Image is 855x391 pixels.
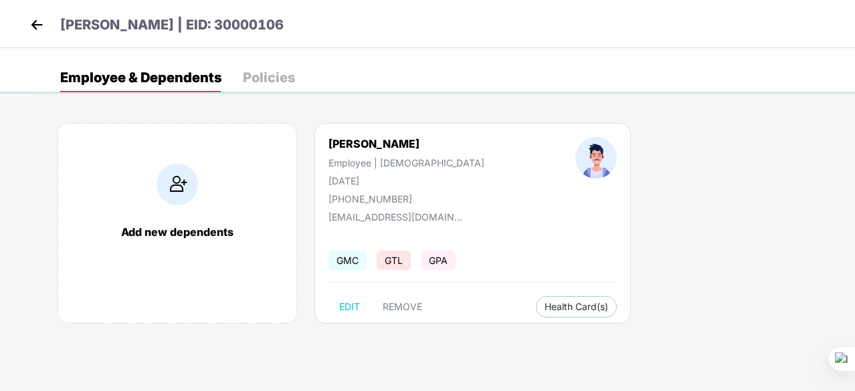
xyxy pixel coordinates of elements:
div: Employee & Dependents [60,71,221,84]
div: Policies [243,71,295,84]
span: GMC [328,251,367,270]
span: REMOVE [383,301,422,312]
span: Health Card(s) [545,303,608,310]
div: [PERSON_NAME] [328,137,484,150]
button: Health Card(s) [536,296,617,317]
p: [PERSON_NAME] | EID: 30000106 [60,15,284,35]
span: EDIT [339,301,360,312]
img: addIcon [157,164,198,205]
img: profileImage [575,137,617,178]
div: [PHONE_NUMBER] [328,193,484,205]
button: EDIT [328,296,371,317]
span: GTL [377,251,411,270]
span: GPA [421,251,456,270]
div: [EMAIL_ADDRESS][DOMAIN_NAME] [328,211,462,223]
button: REMOVE [372,296,433,317]
img: back [27,15,47,35]
div: Employee | [DEMOGRAPHIC_DATA] [328,157,484,168]
div: Add new dependents [72,225,283,239]
div: [DATE] [328,175,484,186]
